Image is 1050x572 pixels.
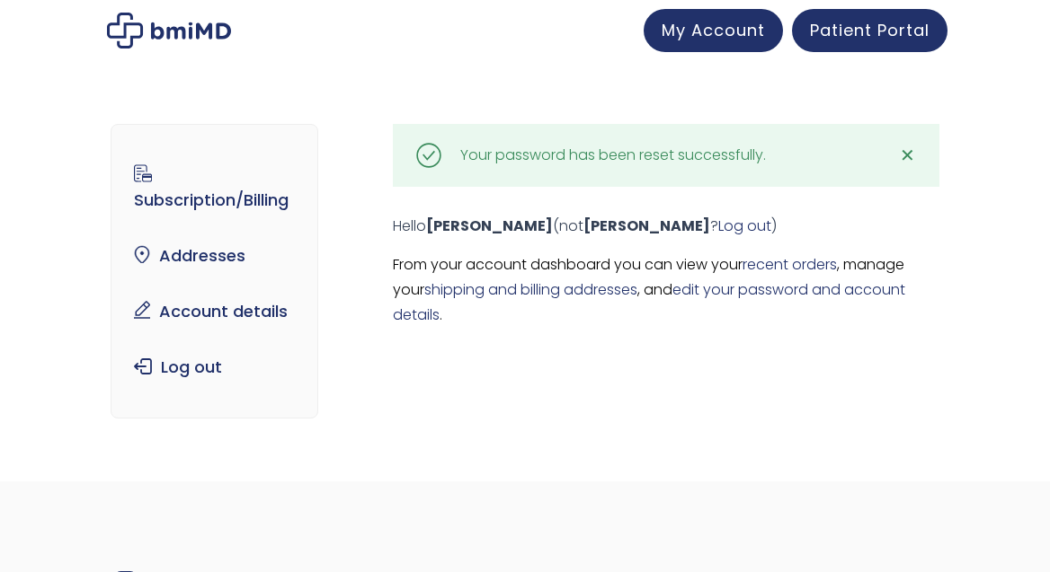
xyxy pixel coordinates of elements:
[583,216,710,236] strong: [PERSON_NAME]
[125,156,303,219] a: Subscription/Billing
[792,9,948,52] a: Patient Portal
[662,19,765,41] span: My Account
[718,216,771,236] a: Log out
[890,137,926,173] a: ✕
[460,143,766,168] div: Your password has been reset successfully.
[125,293,303,330] a: Account details
[125,348,303,386] a: Log out
[900,143,915,168] span: ✕
[111,124,317,418] nav: Account pages
[644,9,783,52] a: My Account
[107,13,231,48] img: My account
[424,279,637,300] a: shipping and billing addresses
[393,214,939,239] p: Hello (not ? )
[743,254,837,275] a: recent orders
[393,252,939,328] p: From your account dashboard you can view your , manage your , and .
[125,237,303,275] a: Addresses
[810,19,930,41] span: Patient Portal
[426,216,553,236] strong: [PERSON_NAME]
